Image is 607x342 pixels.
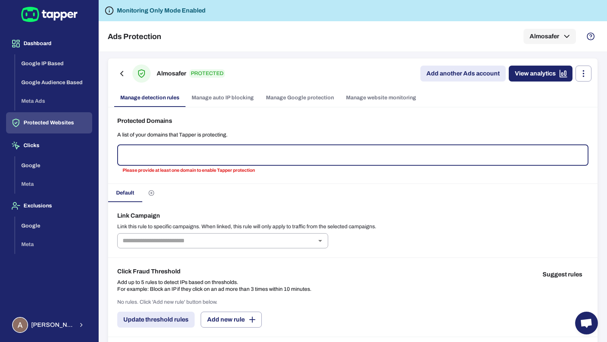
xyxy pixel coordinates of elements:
[6,112,92,133] button: Protected Websites
[15,222,92,228] a: Google
[420,66,506,82] a: Add another Ads account
[536,267,588,282] button: Suggest rules
[116,190,134,196] span: Default
[13,318,27,332] img: Ahmed Sobih
[117,211,588,220] h6: Link Campaign
[117,267,311,276] h6: Click Fraud Threshold
[6,195,92,216] button: Exclusions
[15,78,92,85] a: Google Audience Based
[524,29,576,44] button: Almosafer
[6,33,92,54] button: Dashboard
[15,73,92,92] button: Google Audience Based
[31,321,74,329] span: [PERSON_NAME] Sobih
[117,132,588,138] p: A list of your domains that Tapper is protecting.
[117,223,588,230] p: Link this rule to specific campaigns. When linked, this rule will only apply to traffic from the ...
[260,89,340,107] a: Manage Google protection
[15,54,92,73] button: Google IP Based
[15,162,92,168] a: Google
[117,116,588,126] h6: Protected Domains
[142,184,160,202] button: Create custom rules
[117,279,311,293] p: Add up to 5 rules to detect IPs based on thresholds. For example: Block an IP if they click on an...
[575,312,598,334] div: Open chat
[6,119,92,126] a: Protected Websites
[117,6,206,15] h6: Monitoring Only Mode Enabled
[186,89,260,107] a: Manage auto IP blocking
[6,40,92,46] a: Dashboard
[105,6,114,15] svg: Tapper is not blocking any fraudulent activity for this domain
[6,142,92,148] a: Clicks
[157,69,186,78] h6: Almosafer
[315,235,326,246] button: Open
[117,299,217,306] p: No rules. Click 'Add new rule' button below.
[340,89,422,107] a: Manage website monitoring
[15,216,92,235] button: Google
[108,32,161,41] h5: Ads Protection
[114,89,186,107] a: Manage detection rules
[123,167,583,174] p: Please provide at least one domain to enable Tapper protection
[6,135,92,156] button: Clicks
[201,312,262,328] button: Add new rule
[6,202,92,209] a: Exclusions
[189,69,225,78] p: PROTECTED
[509,66,572,82] a: View analytics
[15,60,92,66] a: Google IP Based
[15,156,92,175] button: Google
[6,314,92,336] button: Ahmed Sobih[PERSON_NAME] Sobih
[117,312,195,328] button: Update threshold rules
